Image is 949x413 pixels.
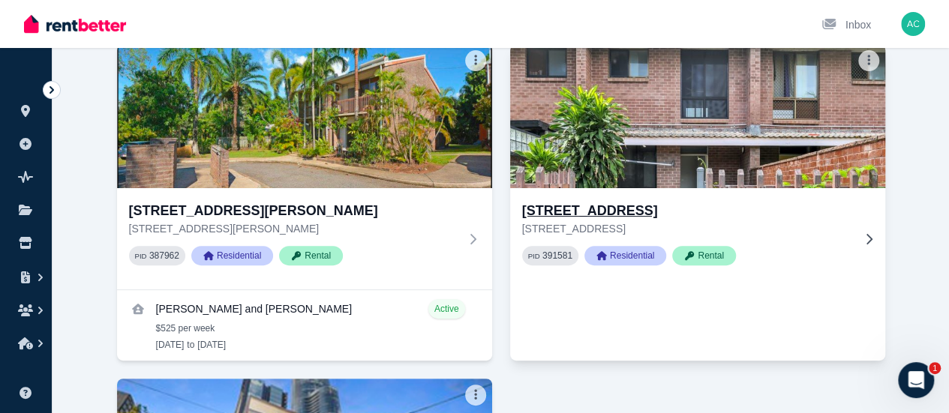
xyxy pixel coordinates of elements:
[522,221,852,237] p: [STREET_ADDRESS]
[500,40,894,192] img: 15/6 Drysdale St, Parap
[117,44,492,188] img: 5/4 Armidale St, Stuart Park
[279,246,343,265] span: Rental
[465,50,486,71] button: More options
[901,12,925,36] img: Adam Clifford
[672,246,736,265] span: Rental
[522,200,852,221] h3: [STREET_ADDRESS]
[465,385,486,406] button: More options
[135,252,147,260] small: PID
[858,50,879,71] button: More options
[510,44,885,289] a: 15/6 Drysdale St, Parap[STREET_ADDRESS][STREET_ADDRESS]PID 391581ResidentialRental
[117,44,492,289] a: 5/4 Armidale St, Stuart Park[STREET_ADDRESS][PERSON_NAME][STREET_ADDRESS][PERSON_NAME]PID 387962R...
[129,221,459,237] p: [STREET_ADDRESS][PERSON_NAME]
[129,200,459,221] h3: [STREET_ADDRESS][PERSON_NAME]
[821,17,871,33] div: Inbox
[584,246,666,265] span: Residential
[528,252,540,260] small: PID
[24,13,126,35] img: RentBetter
[191,246,273,265] span: Residential
[929,362,941,374] span: 1
[898,362,934,398] iframe: Intercom live chat
[542,250,572,261] code: 391581
[149,250,179,261] code: 387962
[117,290,492,361] a: View details for Upashana Neupane and Sasmit Timalsina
